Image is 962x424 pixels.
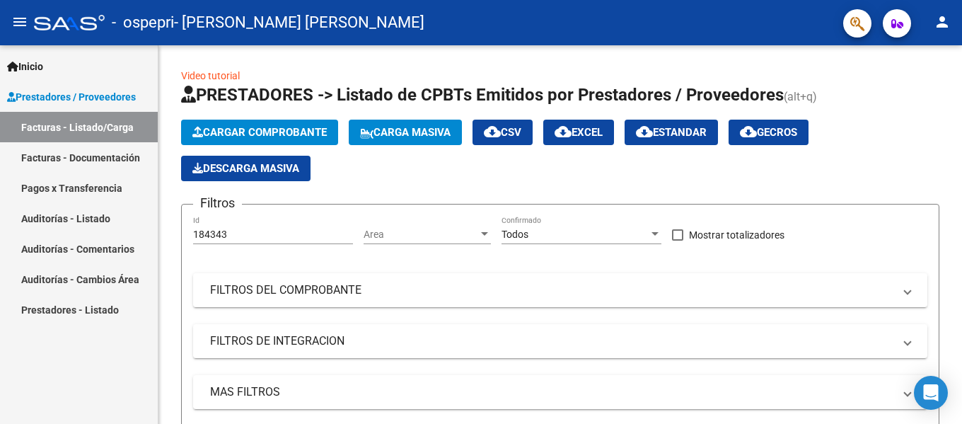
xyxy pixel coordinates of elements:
[192,162,299,175] span: Descarga Masiva
[193,324,927,358] mat-expansion-panel-header: FILTROS DE INTEGRACION
[364,229,478,241] span: Area
[7,89,136,105] span: Prestadores / Proveedores
[7,59,43,74] span: Inicio
[934,13,951,30] mat-icon: person
[193,273,927,307] mat-expansion-panel-header: FILTROS DEL COMPROBANTE
[210,333,893,349] mat-panel-title: FILTROS DE INTEGRACION
[636,126,707,139] span: Estandar
[740,123,757,140] mat-icon: cloud_download
[543,120,614,145] button: EXCEL
[181,120,338,145] button: Cargar Comprobante
[210,282,893,298] mat-panel-title: FILTROS DEL COMPROBANTE
[360,126,451,139] span: Carga Masiva
[193,193,242,213] h3: Filtros
[484,123,501,140] mat-icon: cloud_download
[192,126,327,139] span: Cargar Comprobante
[555,126,603,139] span: EXCEL
[181,85,784,105] span: PRESTADORES -> Listado de CPBTs Emitidos por Prestadores / Proveedores
[112,7,174,38] span: - ospepri
[181,70,240,81] a: Video tutorial
[473,120,533,145] button: CSV
[484,126,521,139] span: CSV
[740,126,797,139] span: Gecros
[784,90,817,103] span: (alt+q)
[181,156,311,181] button: Descarga Masiva
[181,156,311,181] app-download-masive: Descarga masiva de comprobantes (adjuntos)
[11,13,28,30] mat-icon: menu
[193,375,927,409] mat-expansion-panel-header: MAS FILTROS
[210,384,893,400] mat-panel-title: MAS FILTROS
[689,227,784,243] span: Mostrar totalizadores
[636,123,653,140] mat-icon: cloud_download
[625,120,718,145] button: Estandar
[174,7,424,38] span: - [PERSON_NAME] [PERSON_NAME]
[729,120,809,145] button: Gecros
[502,229,528,240] span: Todos
[914,376,948,410] div: Open Intercom Messenger
[349,120,462,145] button: Carga Masiva
[555,123,572,140] mat-icon: cloud_download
